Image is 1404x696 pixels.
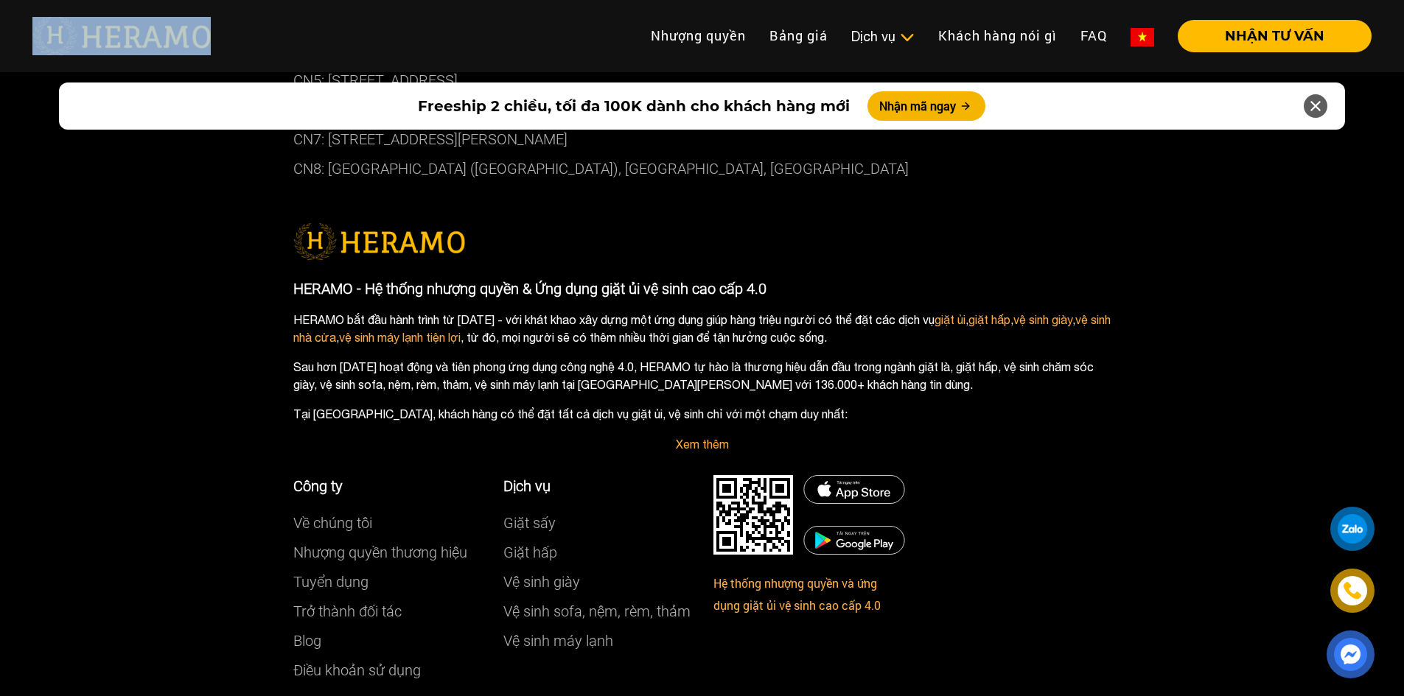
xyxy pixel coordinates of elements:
[676,437,729,451] a: Xem thêm
[926,20,1069,52] a: Khách hàng nói gì
[713,575,881,613] a: Hệ thống nhượng quyền và ứng dụng giặt ủi vệ sinh cao cấp 4.0
[293,661,421,679] a: Điều khoản sử dụng
[293,573,369,591] a: Tuyển dụng
[1013,313,1072,326] a: vệ sinh giày
[293,311,1111,346] p: HERAMO bắt đầu hành trình từ [DATE] - với khát khao xây dựng một ứng dụng giúp hàng triệu người c...
[418,95,850,117] span: Freeship 2 chiều, tối đa 100K dành cho khách hàng mới
[503,514,556,532] a: Giặt sấy
[293,602,402,620] a: Trở thành đối tác
[503,602,691,620] a: Vệ sinh sofa, nệm, rèm, thảm
[32,17,211,55] img: heramo-logo.png
[503,573,580,591] a: Vệ sinh giày
[503,632,613,650] a: Vệ sinh máy lạnh
[293,124,1111,154] p: CN7: [STREET_ADDRESS][PERSON_NAME]
[1166,29,1372,43] a: NHẬN TƯ VẤN
[758,20,839,52] a: Bảng giá
[1131,28,1154,46] img: vn-flag.png
[867,91,985,121] button: Nhận mã ngay
[293,278,1111,300] p: HERAMO - Hệ thống nhượng quyền & Ứng dụng giặt ủi vệ sinh cao cấp 4.0
[1069,20,1119,52] a: FAQ
[639,20,758,52] a: Nhượng quyền
[803,526,905,555] img: DMCA.com Protection Status
[1178,20,1372,52] button: NHẬN TƯ VẤN
[293,154,1111,183] p: CN8: [GEOGRAPHIC_DATA] ([GEOGRAPHIC_DATA]), [GEOGRAPHIC_DATA], [GEOGRAPHIC_DATA]
[803,475,905,504] img: DMCA.com Protection Status
[293,358,1111,393] p: Sau hơn [DATE] hoạt động và tiên phong ứng dụng công nghệ 4.0, HERAMO tự hào là thương hiệu dẫn đ...
[899,30,915,45] img: subToggleIcon
[293,223,465,260] img: logo
[503,475,691,497] p: Dịch vụ
[935,313,965,326] a: giặt ủi
[293,514,372,532] a: Về chúng tôi
[293,632,321,650] a: Blog
[503,544,557,561] a: Giặt hấp
[851,27,915,46] div: Dịch vụ
[1333,571,1372,611] a: phone-icon
[1343,581,1362,600] img: phone-icon
[968,313,1010,326] a: giặt hấp
[293,544,467,561] a: Nhượng quyền thương hiệu
[293,475,481,497] p: Công ty
[293,405,1111,423] p: Tại [GEOGRAPHIC_DATA], khách hàng có thể đặt tất cả dịch vụ giặt ủi, vệ sinh chỉ với một chạm duy...
[713,475,793,555] img: DMCA.com Protection Status
[339,331,461,344] a: vệ sinh máy lạnh tiện lợi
